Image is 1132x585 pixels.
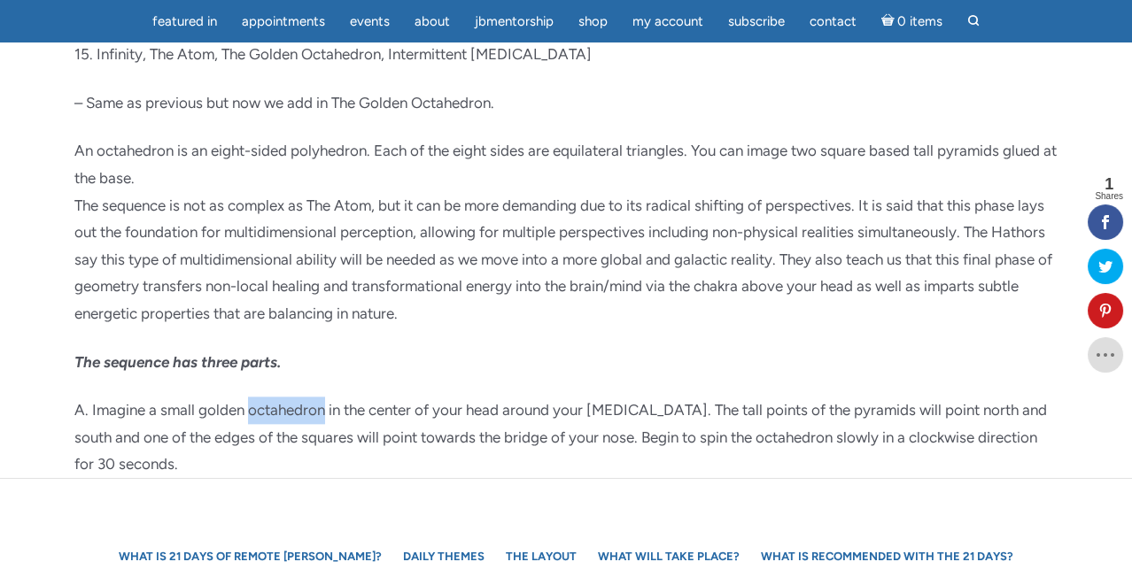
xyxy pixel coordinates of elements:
span: Shares [1095,192,1123,201]
a: JBMentorship [464,4,564,39]
strong: The sequence has three parts. [74,353,281,371]
a: Contact [799,4,867,39]
a: Daily Themes [394,541,493,572]
span: Shop [578,13,608,29]
a: What is recommended with the 21 Days? [752,541,1022,572]
a: My Account [622,4,714,39]
span: Contact [810,13,857,29]
span: About [415,13,450,29]
span: My Account [632,13,703,29]
span: Appointments [242,13,325,29]
span: 0 items [897,15,942,28]
a: Shop [568,4,618,39]
a: featured in [142,4,228,39]
span: Events [350,13,390,29]
a: What will take place? [589,541,748,572]
i: Cart [881,13,898,29]
span: featured in [152,13,217,29]
a: What is 21 Days of Remote [PERSON_NAME]? [110,541,391,572]
p: – Same as previous but now we add in The Golden Octahedron. [74,89,1058,117]
a: The Layout [497,541,585,572]
p: An octahedron is an eight-sided polyhedron. Each of the eight sides are equilateral triangles. Yo... [74,137,1058,327]
p: 15. Infinity, The Atom, The Golden Octahedron, Intermittent [MEDICAL_DATA] [74,41,1058,68]
a: Subscribe [717,4,795,39]
a: About [404,4,461,39]
a: Appointments [231,4,336,39]
a: Cart0 items [871,3,954,39]
a: Events [339,4,400,39]
span: JBMentorship [475,13,554,29]
p: A. Imagine a small golden octahedron in the center of your head around your [MEDICAL_DATA]. The t... [74,396,1058,478]
span: 1 [1095,176,1123,192]
span: Subscribe [728,13,785,29]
